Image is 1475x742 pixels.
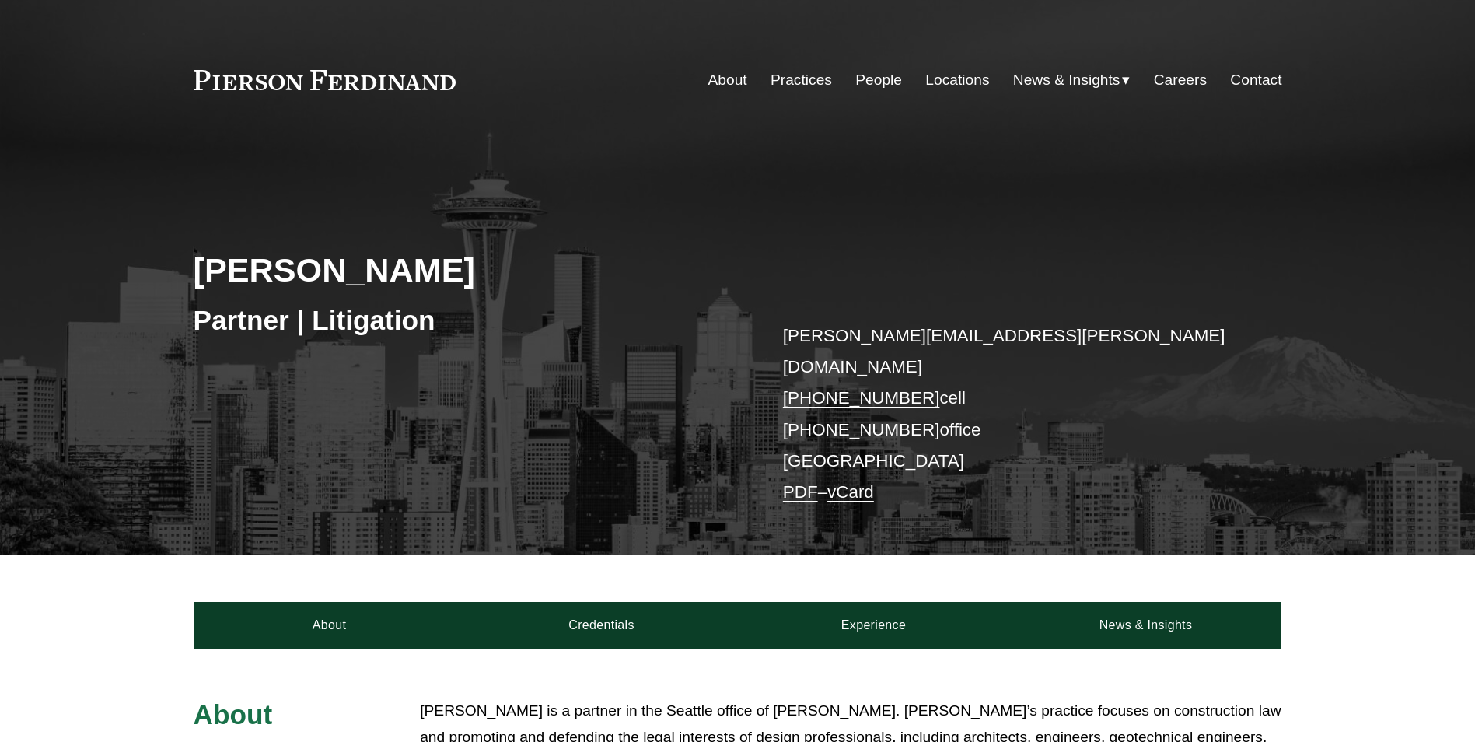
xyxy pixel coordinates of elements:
[466,602,738,649] a: Credentials
[194,602,466,649] a: About
[783,482,818,502] a: PDF
[827,482,874,502] a: vCard
[1230,65,1281,95] a: Contact
[783,388,940,408] a: [PHONE_NUMBER]
[783,326,1225,376] a: [PERSON_NAME][EMAIL_ADDRESS][PERSON_NAME][DOMAIN_NAME]
[783,320,1236,509] p: cell office [GEOGRAPHIC_DATA] –
[1013,67,1120,94] span: News & Insights
[194,303,738,338] h3: Partner | Litigation
[783,420,940,439] a: [PHONE_NUMBER]
[194,250,738,290] h2: [PERSON_NAME]
[771,65,832,95] a: Practices
[855,65,902,95] a: People
[738,602,1010,649] a: Experience
[925,65,989,95] a: Locations
[1154,65,1207,95] a: Careers
[1013,65,1131,95] a: folder dropdown
[708,65,747,95] a: About
[1009,602,1281,649] a: News & Insights
[194,699,273,730] span: About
